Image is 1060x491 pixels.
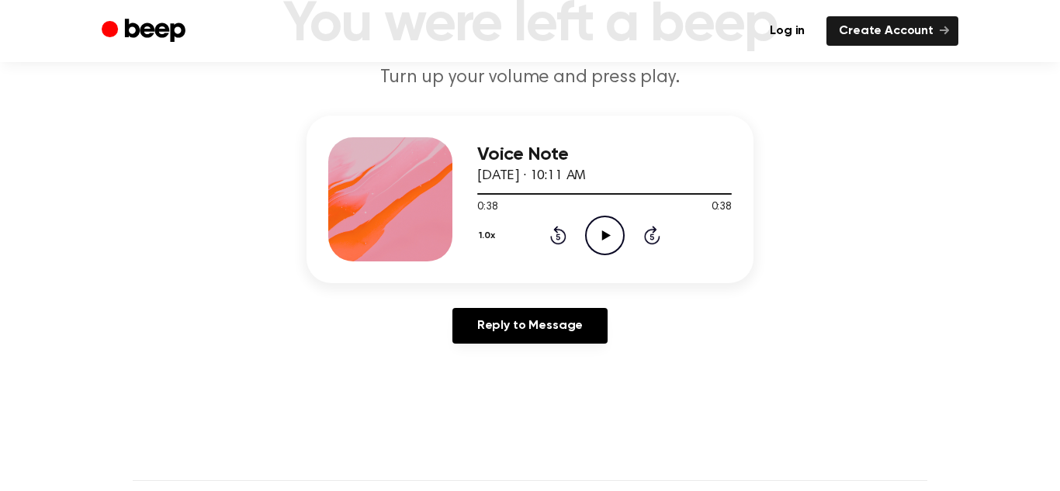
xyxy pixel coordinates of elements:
a: Log in [757,16,817,46]
span: [DATE] · 10:11 AM [477,169,586,183]
span: 0:38 [712,199,732,216]
a: Reply to Message [452,308,608,344]
a: Beep [102,16,189,47]
p: Turn up your volume and press play. [232,65,828,91]
a: Create Account [826,16,958,46]
h3: Voice Note [477,144,732,165]
button: 1.0x [477,223,501,249]
span: 0:38 [477,199,497,216]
